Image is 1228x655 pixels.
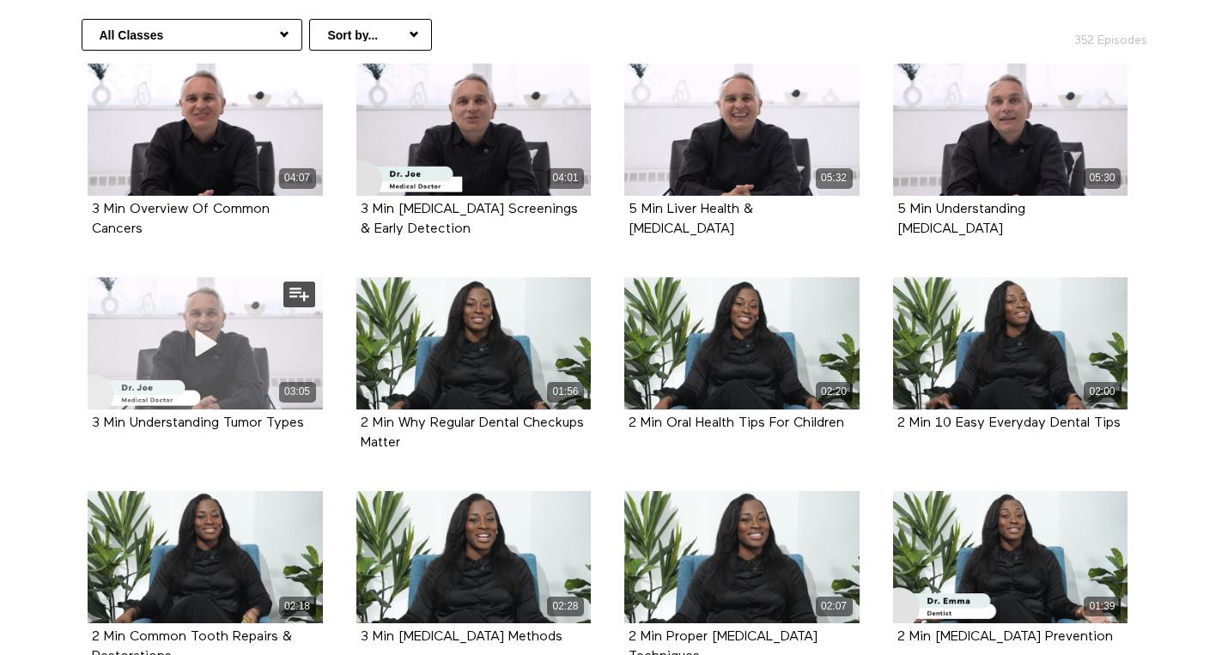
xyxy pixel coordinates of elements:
strong: 2 Min 10 Easy Everyday Dental Tips [897,416,1121,430]
div: 04:01 [547,168,584,188]
strong: 2 Min Oral Health Tips For Children [629,416,844,430]
a: 2 Min Oral Health Tips For Children 02:20 [624,277,860,409]
div: 02:20 [816,382,853,402]
strong: 2 Min Oral Cancer Prevention [897,630,1113,644]
strong: 3 Min Understanding Tumor Types [92,416,304,430]
a: 2 Min 10 Easy Everyday Dental Tips [897,416,1121,429]
div: 03:05 [279,382,316,402]
a: 3 Min Overview Of Common Cancers [92,203,270,235]
div: 02:07 [816,597,853,616]
a: 2 Min Oral Health Tips For Children [629,416,844,429]
strong: 3 Min Teeth Whitening Methods [361,630,562,644]
a: 2 Min Proper Tooth Brushing Techniques 02:07 [624,491,860,623]
a: 5 Min Understanding [MEDICAL_DATA] [897,203,1025,235]
div: 01:39 [1084,597,1121,616]
div: 02:18 [279,597,316,616]
div: 04:07 [279,168,316,188]
a: 3 Min Understanding Tumor Types [92,416,304,429]
button: Add to my list [283,282,315,307]
strong: 5 Min Understanding Colorectal Cancer [897,203,1025,236]
strong: 3 Min Overview Of Common Cancers [92,203,270,236]
h2: 352 Episodes [964,19,1158,49]
a: 5 Min Liver Health & Cancer 05:32 [624,64,860,196]
div: 02:28 [547,597,584,616]
a: 3 Min [MEDICAL_DATA] Methods [361,630,562,643]
a: 2 Min [MEDICAL_DATA] Prevention [897,630,1113,643]
a: 3 Min Teeth Whitening Methods 02:28 [356,491,592,623]
a: 3 Min Overview Of Common Cancers 04:07 [88,64,323,196]
a: 2 Min 10 Easy Everyday Dental Tips 02:00 [893,277,1128,409]
div: 05:30 [1084,168,1121,188]
div: 05:32 [816,168,853,188]
a: 5 Min Understanding Colorectal Cancer 05:30 [893,64,1128,196]
a: 5 Min Liver Health & [MEDICAL_DATA] [629,203,753,235]
strong: 3 Min Cancer Screenings & Early Detection [361,203,578,236]
a: 2 Min Oral Cancer Prevention 01:39 [893,491,1128,623]
a: 3 Min Cancer Screenings & Early Detection 04:01 [356,64,592,196]
a: 3 Min [MEDICAL_DATA] Screenings & Early Detection [361,203,578,235]
a: 2 Min Common Tooth Repairs & Restorations 02:18 [88,491,323,623]
div: 02:00 [1084,382,1121,402]
strong: 5 Min Liver Health & Cancer [629,203,753,236]
a: 3 Min Understanding Tumor Types 03:05 [88,277,323,409]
